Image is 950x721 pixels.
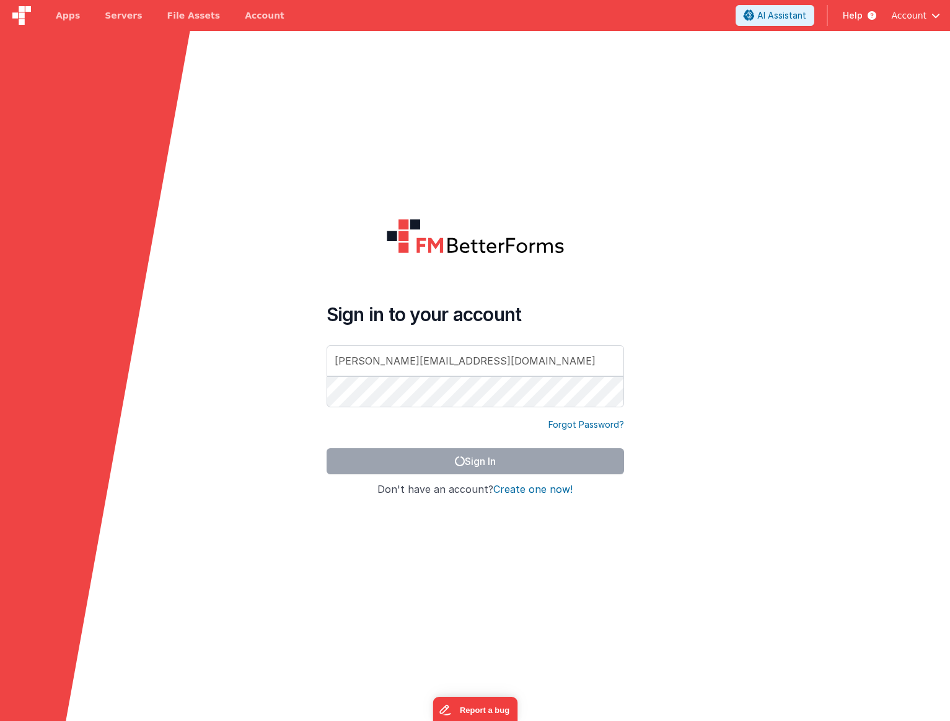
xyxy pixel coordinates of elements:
span: Help [843,9,863,22]
a: Forgot Password? [548,418,624,431]
span: File Assets [167,9,221,22]
span: Account [891,9,926,22]
button: AI Assistant [736,5,814,26]
span: Apps [56,9,80,22]
button: Sign In [327,448,624,474]
button: Account [891,9,940,22]
span: AI Assistant [757,9,806,22]
span: Servers [105,9,142,22]
button: Create one now! [493,484,573,495]
input: Email Address [327,345,624,376]
h4: Don't have an account? [327,484,624,495]
h4: Sign in to your account [327,303,624,325]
